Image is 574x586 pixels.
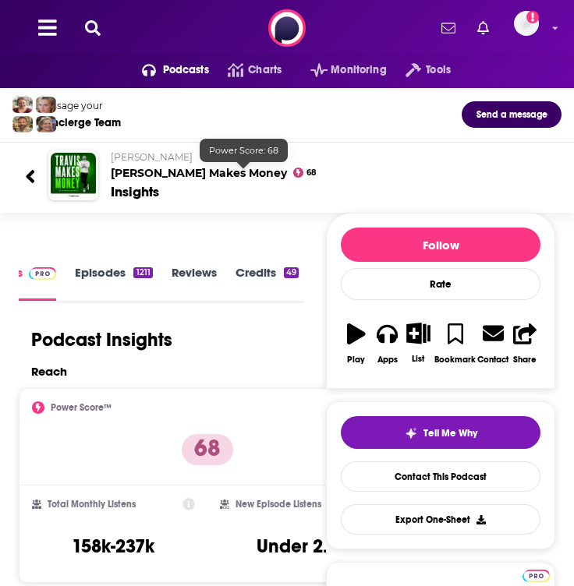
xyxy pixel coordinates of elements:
p: 68 [182,434,233,465]
div: 1211 [133,267,152,278]
h2: [PERSON_NAME] Makes Money [111,151,549,180]
svg: Add a profile image [526,11,539,23]
img: Travis Makes Money [51,153,96,198]
button: List [403,312,434,373]
button: open menu [387,58,451,83]
span: Tools [426,59,451,81]
a: Episodes1211 [75,265,152,300]
img: Podchaser Pro [523,570,550,582]
img: Barbara Profile [36,116,56,132]
img: tell me why sparkle [405,427,417,439]
a: Show notifications dropdown [435,15,462,41]
button: Bookmark [434,312,477,374]
button: Export One-Sheet [341,504,540,535]
div: Power Score: 68 [200,139,288,162]
button: Play [341,312,372,374]
div: Concierge Team [38,116,121,129]
div: Apps [377,355,398,365]
img: Jon Profile [12,116,33,132]
div: Rate [341,268,540,300]
h2: Power Score™ [51,402,112,413]
img: Sydney Profile [12,97,33,113]
span: Monitoring [331,59,386,81]
div: Contact [477,354,508,365]
div: Message your [38,100,121,111]
div: Share [513,355,537,365]
a: Pro website [523,567,550,582]
h2: Reach [31,364,67,379]
h2: New Episode Listens [236,499,321,510]
a: Credits49 [236,265,299,300]
img: Podchaser Pro [29,267,56,280]
span: Tell Me Why [423,427,477,439]
div: 49 [284,267,299,278]
img: Podchaser - Follow, Share and Rate Podcasts [268,9,306,47]
button: Send a message [462,101,562,128]
div: List [412,354,424,364]
div: Play [347,355,365,365]
a: Charts [209,58,282,83]
button: Follow [341,228,540,262]
span: 68 [306,170,316,176]
a: Show notifications dropdown [471,15,495,41]
button: tell me why sparkleTell Me Why [341,416,540,449]
button: Share [509,312,540,374]
button: open menu [292,58,387,83]
div: Bookmark [434,355,476,365]
a: Reviews [172,265,217,300]
h3: 158k-237k [72,535,154,558]
button: open menu [123,58,209,83]
img: Jules Profile [36,97,56,113]
h2: Total Monthly Listens [48,499,136,510]
span: [PERSON_NAME] [111,151,193,163]
h3: Under 2.4k [257,535,347,558]
span: Charts [248,59,282,81]
h1: Podcast Insights [31,328,172,351]
button: Apps [372,312,403,374]
a: Contact This Podcast [341,461,540,492]
div: Insights [111,183,159,200]
a: Contact [477,312,509,374]
span: Podcasts [163,59,209,81]
a: Logged in as megcassidy [514,11,548,45]
span: Logged in as megcassidy [514,11,539,36]
img: User Profile [514,11,539,36]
